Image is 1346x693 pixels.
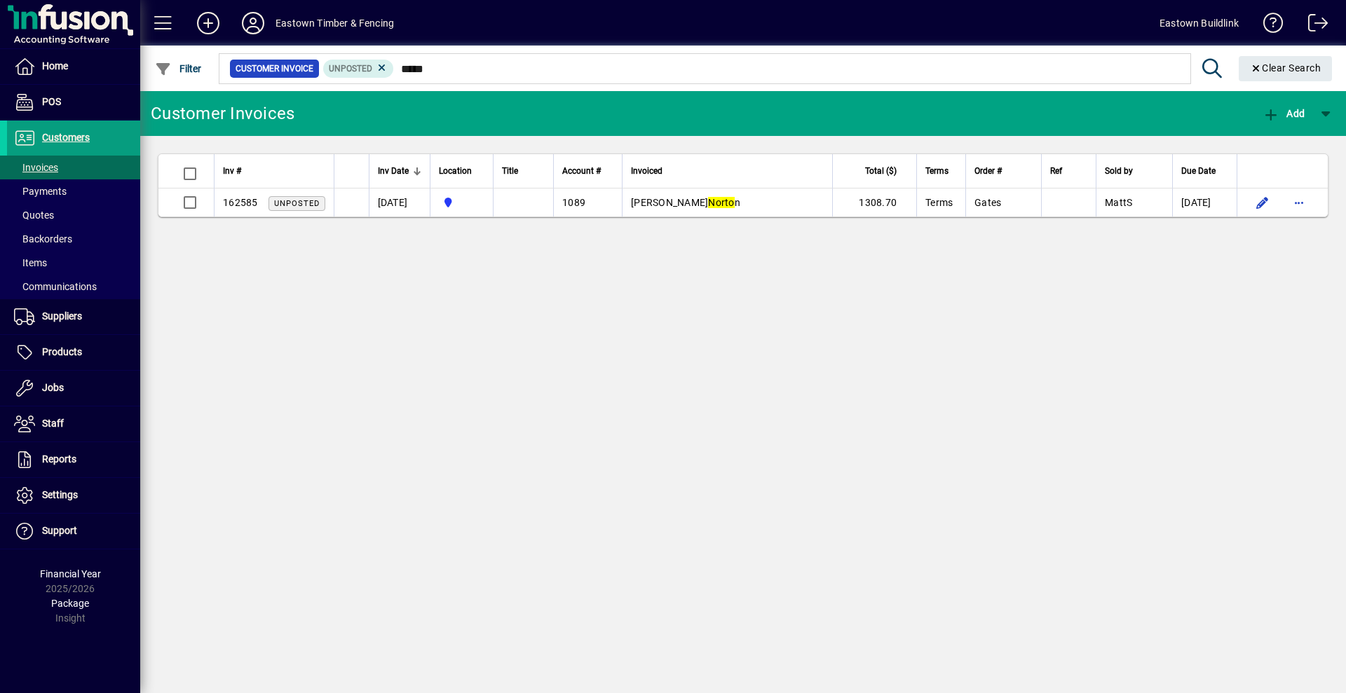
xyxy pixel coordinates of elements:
span: Quotes [14,210,54,221]
span: Staff [42,418,64,429]
td: 1308.70 [832,188,916,217]
span: Total ($) [865,163,897,179]
span: 1089 [562,197,585,208]
div: Eastown Buildlink [1160,12,1239,34]
a: Payments [7,179,140,203]
a: Invoices [7,156,140,179]
span: Due Date [1181,163,1216,179]
div: Inv # [223,163,325,179]
a: Staff [7,406,140,441]
span: Suppliers [42,310,82,322]
span: Account # [562,163,601,179]
span: Terms [925,163,949,179]
a: POS [7,85,140,120]
mat-chip: Customer Invoice Status: Unposted [323,60,394,78]
button: Add [186,11,231,36]
span: Holyoake St [439,195,484,210]
a: Settings [7,478,140,513]
span: Clear Search [1250,62,1321,74]
span: Package [51,598,89,609]
span: Location [439,163,472,179]
span: Unposted [329,64,372,74]
button: Filter [151,56,205,81]
button: Edit [1251,191,1274,214]
a: Quotes [7,203,140,227]
button: More options [1288,191,1310,214]
div: Order # [974,163,1033,179]
a: Jobs [7,371,140,406]
a: Home [7,49,140,84]
a: Items [7,251,140,275]
div: Account # [562,163,613,179]
span: Invoices [14,162,58,173]
td: [DATE] [1172,188,1237,217]
div: Invoiced [631,163,824,179]
span: Customer Invoice [236,62,313,76]
a: Backorders [7,227,140,251]
td: [DATE] [369,188,430,217]
div: Sold by [1105,163,1164,179]
em: Norto [708,197,734,208]
div: Location [439,163,484,179]
span: Add [1263,108,1305,119]
div: Total ($) [841,163,909,179]
span: [PERSON_NAME] n [631,197,740,208]
span: Title [502,163,518,179]
span: Support [42,525,77,536]
span: Filter [155,63,202,74]
a: Products [7,335,140,370]
span: Inv # [223,163,241,179]
span: Jobs [42,382,64,393]
span: Reports [42,453,76,465]
span: Ref [1050,163,1062,179]
span: Items [14,257,47,268]
button: Clear [1239,56,1333,81]
span: Order # [974,163,1002,179]
div: Customer Invoices [151,102,294,125]
button: Add [1259,101,1308,126]
a: Communications [7,275,140,299]
div: Due Date [1181,163,1228,179]
div: Inv Date [378,163,421,179]
span: Settings [42,489,78,500]
button: Profile [231,11,276,36]
span: Backorders [14,233,72,245]
span: Unposted [274,199,320,208]
span: Sold by [1105,163,1133,179]
span: Products [42,346,82,357]
span: Gates [974,197,1001,208]
span: Customers [42,132,90,143]
span: Terms [925,197,953,208]
span: MattS [1105,197,1132,208]
div: Ref [1050,163,1088,179]
a: Suppliers [7,299,140,334]
span: Financial Year [40,568,101,579]
span: Inv Date [378,163,409,179]
a: Knowledge Base [1253,3,1284,48]
span: POS [42,96,61,107]
span: 162585 [223,197,258,208]
span: Communications [14,281,97,292]
a: Support [7,514,140,549]
span: Payments [14,186,67,197]
span: Home [42,60,68,71]
a: Logout [1298,3,1328,48]
span: Invoiced [631,163,662,179]
div: Eastown Timber & Fencing [276,12,394,34]
div: Title [502,163,545,179]
a: Reports [7,442,140,477]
